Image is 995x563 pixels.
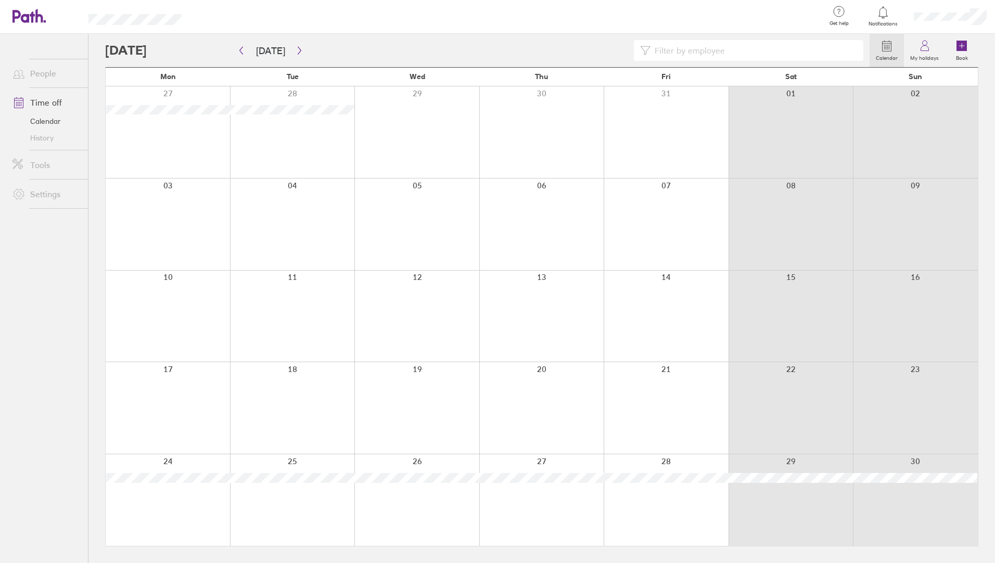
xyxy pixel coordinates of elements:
span: Mon [160,72,176,81]
span: Tue [287,72,299,81]
span: Thu [535,72,548,81]
a: Calendar [4,113,88,130]
a: History [4,130,88,146]
a: Time off [4,92,88,113]
input: Filter by employee [650,41,857,60]
span: Sun [909,72,922,81]
a: Book [945,34,978,67]
button: [DATE] [248,42,294,59]
a: Notifications [866,5,900,27]
label: Calendar [870,52,904,61]
a: People [4,63,88,84]
span: Notifications [866,21,900,27]
a: Calendar [870,34,904,67]
a: My holidays [904,34,945,67]
label: Book [950,52,974,61]
a: Settings [4,184,88,204]
span: Fri [661,72,671,81]
span: Wed [410,72,425,81]
a: Tools [4,155,88,175]
label: My holidays [904,52,945,61]
span: Sat [785,72,797,81]
span: Get help [822,20,856,27]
